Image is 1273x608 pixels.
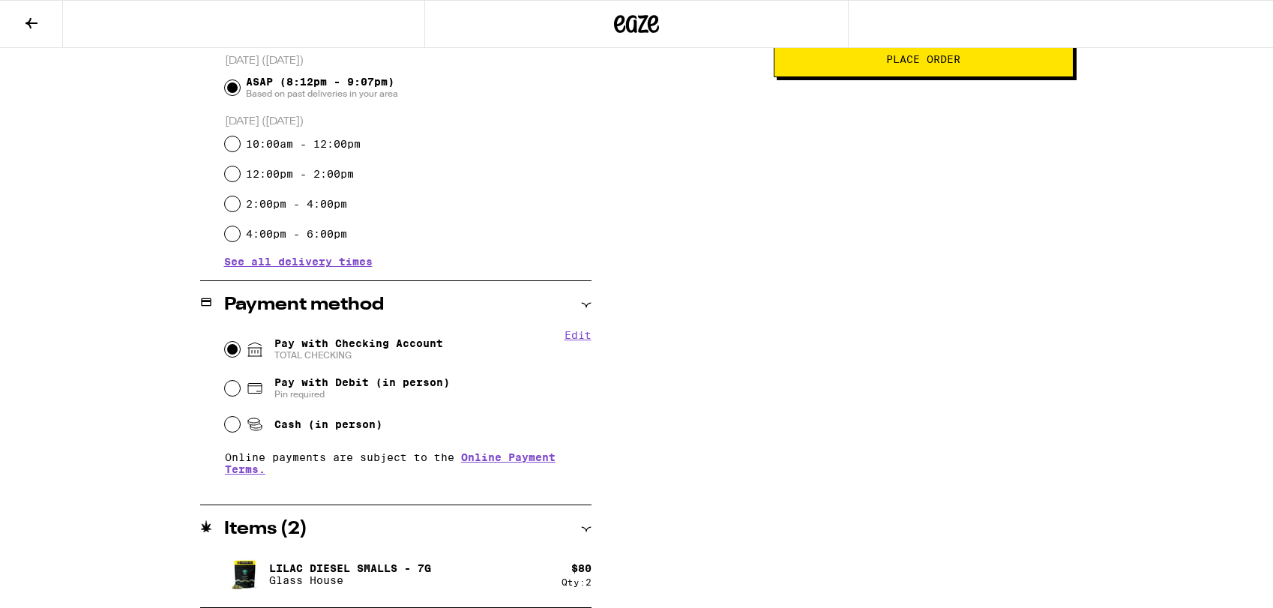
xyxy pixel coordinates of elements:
label: 12:00pm - 2:00pm [246,168,354,180]
span: Pay with Debit (in person) [274,376,450,388]
p: [DATE] ([DATE]) [225,115,592,129]
span: Hi. Need any help? [9,10,108,22]
p: [DATE] ([DATE]) [225,54,592,68]
p: Online payments are subject to the [225,451,592,475]
button: Edit [565,329,592,341]
span: Based on past deliveries in your area [246,88,398,100]
h2: Payment method [224,296,384,314]
span: Pay with Checking Account [274,337,443,361]
label: 10:00am - 12:00pm [246,138,361,150]
div: $ 80 [571,562,592,574]
a: Online Payment Terms. [225,451,556,475]
span: TOTAL CHECKING [274,349,443,361]
span: Place Order [886,54,960,64]
label: 2:00pm - 4:00pm [246,198,347,210]
p: Lilac Diesel Smalls - 7g [269,562,431,574]
button: See all delivery times [224,256,373,267]
p: Glass House [269,574,431,586]
span: Cash (in person) [274,418,382,430]
div: Qty: 2 [562,577,592,587]
span: Pin required [274,388,450,400]
h2: Items ( 2 ) [224,520,307,538]
button: Place Order [774,41,1074,77]
label: 4:00pm - 6:00pm [246,228,347,240]
span: ASAP (8:12pm - 9:07pm) [246,76,398,100]
img: Lilac Diesel Smalls - 7g [224,553,266,595]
